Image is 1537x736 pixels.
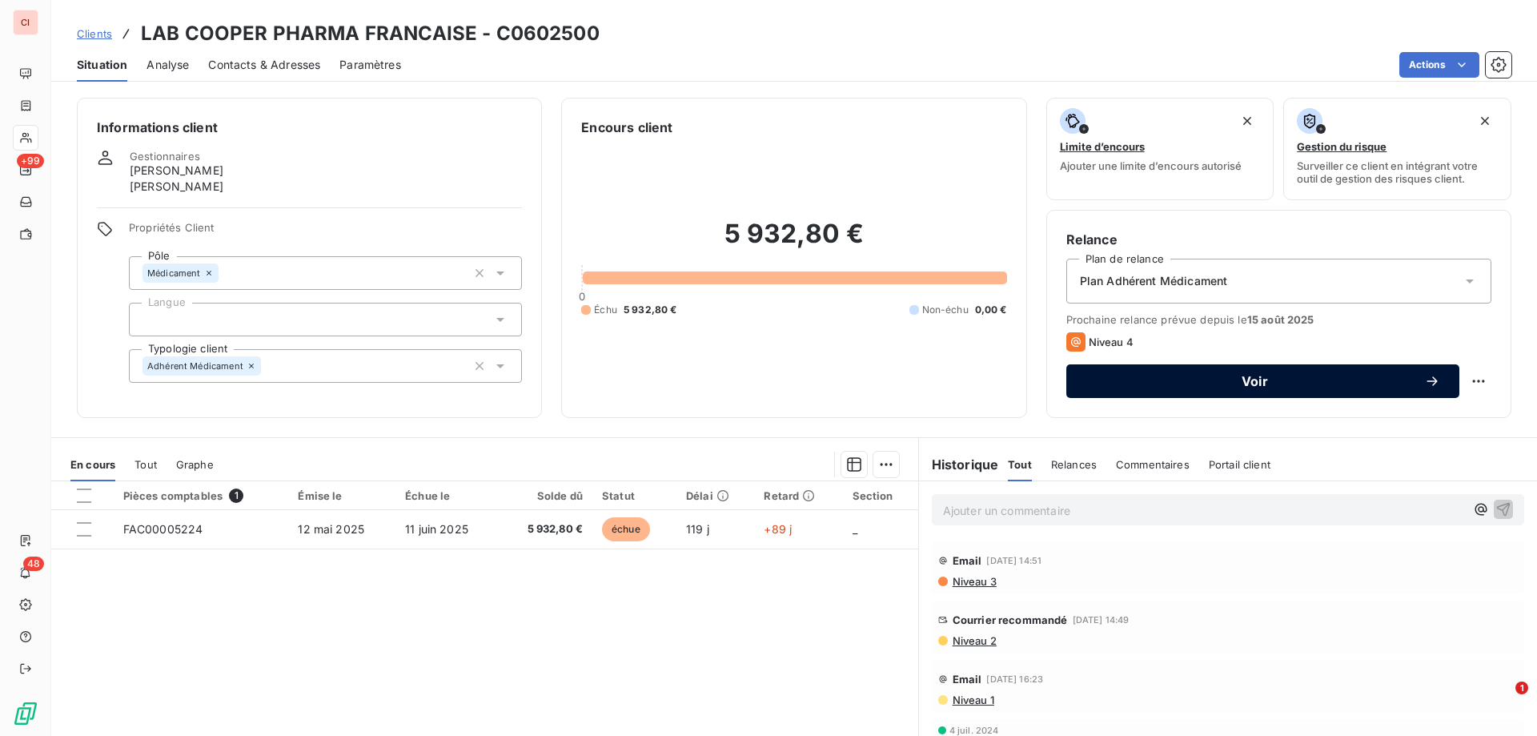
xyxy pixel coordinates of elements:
[1283,98,1511,200] button: Gestion du risqueSurveiller ce client en intégrant votre outil de gestion des risques client.
[986,556,1041,565] span: [DATE] 14:51
[624,303,677,317] span: 5 932,80 €
[77,26,112,42] a: Clients
[13,701,38,726] img: Logo LeanPay
[1399,52,1479,78] button: Actions
[853,489,909,502] div: Section
[298,489,386,502] div: Émise le
[17,154,44,168] span: +99
[581,218,1006,266] h2: 5 932,80 €
[949,726,999,735] span: 4 juil. 2024
[953,613,1068,626] span: Courrier recommandé
[594,303,617,317] span: Échu
[602,489,667,502] div: Statut
[219,266,231,280] input: Ajouter une valeur
[1297,140,1387,153] span: Gestion du risque
[142,312,155,327] input: Ajouter une valeur
[141,19,600,48] h3: LAB COOPER PHARMA FRANCAISE - C0602500
[229,489,243,503] span: 1
[176,458,214,471] span: Graphe
[70,458,115,471] span: En cours
[1247,313,1314,326] span: 15 août 2025
[508,521,583,537] span: 5 932,80 €
[123,489,279,503] div: Pièces comptables
[1008,458,1032,471] span: Tout
[919,455,999,474] h6: Historique
[147,268,201,278] span: Médicament
[1066,230,1491,249] h6: Relance
[1046,98,1274,200] button: Limite d’encoursAjouter une limite d’encours autorisé
[261,359,274,373] input: Ajouter une valeur
[1209,458,1270,471] span: Portail client
[1060,140,1145,153] span: Limite d’encours
[1483,682,1521,720] iframe: Intercom live chat
[686,522,709,536] span: 119 j
[581,118,672,137] h6: Encours client
[77,27,112,40] span: Clients
[130,179,223,195] span: [PERSON_NAME]
[686,489,744,502] div: Délai
[77,57,127,73] span: Situation
[1060,159,1242,172] span: Ajouter une limite d’encours autorisé
[1089,336,1134,348] span: Niveau 4
[123,522,203,536] span: FAC00005224
[953,554,982,567] span: Email
[602,517,650,541] span: échue
[764,522,792,536] span: +89 j
[1066,313,1491,326] span: Prochaine relance prévue depuis le
[1080,273,1228,289] span: Plan Adhérent Médicament
[1051,458,1097,471] span: Relances
[508,489,583,502] div: Solde dû
[1066,364,1459,398] button: Voir
[208,57,320,73] span: Contacts & Adresses
[405,489,489,502] div: Échue le
[13,10,38,35] div: CI
[134,458,157,471] span: Tout
[405,522,468,536] span: 11 juin 2025
[951,575,997,588] span: Niveau 3
[1073,615,1130,625] span: [DATE] 14:49
[986,674,1043,684] span: [DATE] 16:23
[953,673,982,686] span: Email
[922,303,969,317] span: Non-échu
[130,163,223,179] span: [PERSON_NAME]
[579,290,585,303] span: 0
[147,361,243,371] span: Adhérent Médicament
[951,634,997,647] span: Niveau 2
[951,694,994,706] span: Niveau 1
[1515,682,1528,694] span: 1
[298,522,364,536] span: 12 mai 2025
[97,118,522,137] h6: Informations client
[129,221,522,243] span: Propriétés Client
[146,57,189,73] span: Analyse
[764,489,833,502] div: Retard
[23,557,44,571] span: 48
[1086,375,1424,388] span: Voir
[975,303,1007,317] span: 0,00 €
[1116,458,1190,471] span: Commentaires
[853,522,857,536] span: _
[1297,159,1498,185] span: Surveiller ce client en intégrant votre outil de gestion des risques client.
[339,57,401,73] span: Paramètres
[130,150,200,163] span: Gestionnaires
